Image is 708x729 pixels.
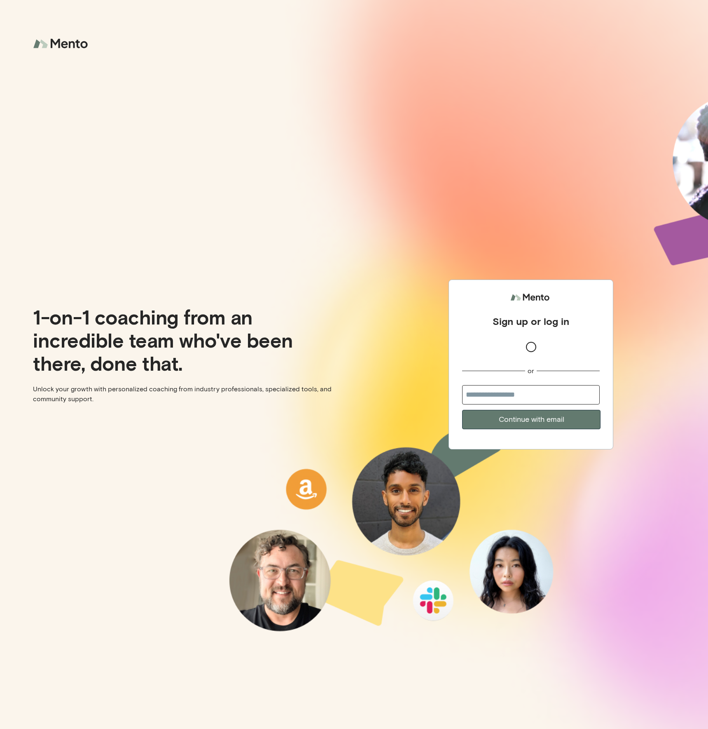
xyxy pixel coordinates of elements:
[33,305,348,374] p: 1-on-1 coaching from an incredible team who've been there, done that.
[33,384,348,404] p: Unlock your growth with personalized coaching from industry professionals, specialized tools, and...
[528,367,534,375] div: or
[462,410,601,429] button: Continue with email
[33,33,91,55] img: logo
[493,315,569,327] div: Sign up or log in
[510,290,551,305] img: logo.svg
